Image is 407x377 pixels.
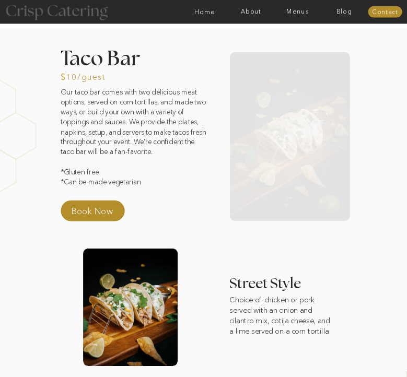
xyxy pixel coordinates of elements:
h3: $10/guest [61,73,99,79]
h3: Street Style [229,277,338,292]
h2: Taco Bar [61,49,191,66]
a: Book Now [71,205,131,221]
p: Our taco bar comes with two delicious meat options, served on corn tortillas, and made two ways, ... [61,87,209,193]
a: Blog [321,8,367,15]
a: About [228,8,274,15]
a: Menus [274,8,321,15]
p: Choice of chicken or pork served with an onion and cilantro mix, cotija cheese, and a lime served... [229,294,334,339]
a: Contact [368,9,402,16]
a: Home [181,8,228,15]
